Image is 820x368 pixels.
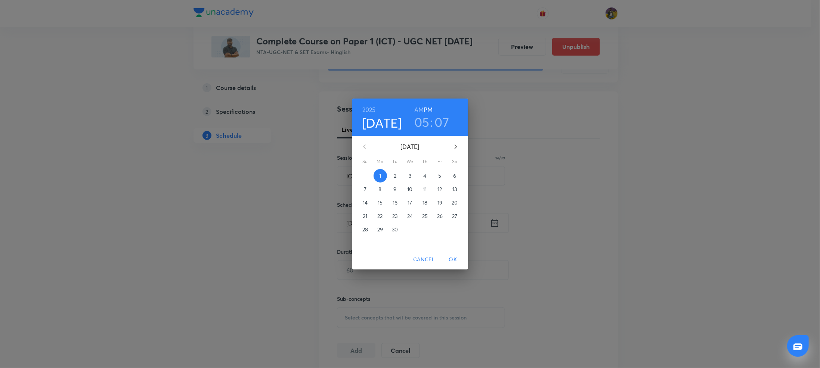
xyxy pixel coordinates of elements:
p: 16 [393,199,397,206]
span: Th [418,158,432,165]
span: OK [444,255,462,264]
p: 22 [377,212,383,220]
p: 24 [407,212,413,220]
button: 4 [418,169,432,183]
button: 11 [418,183,432,196]
h3: : [430,114,433,130]
button: 20 [448,196,462,209]
span: Su [359,158,372,165]
p: 15 [378,199,383,206]
p: 18 [423,199,427,206]
button: AM [414,105,424,115]
button: 2 [389,169,402,183]
p: 5 [438,172,441,180]
button: 14 [359,196,372,209]
button: 12 [433,183,447,196]
button: 19 [433,196,447,209]
p: 11 [423,185,427,193]
button: 15 [374,196,387,209]
p: 20 [452,199,458,206]
p: 23 [392,212,397,220]
button: Cancel [410,253,438,266]
button: OK [441,253,465,266]
button: 6 [448,169,462,183]
button: 26 [433,209,447,223]
button: 21 [359,209,372,223]
p: 8 [378,185,381,193]
p: 1 [379,172,381,180]
button: 29 [374,223,387,236]
button: 17 [403,196,417,209]
button: 05 [414,114,430,130]
button: 8 [374,183,387,196]
span: Mo [374,158,387,165]
p: 3 [409,172,411,180]
button: 16 [389,196,402,209]
p: 2 [394,172,396,180]
p: 26 [437,212,443,220]
button: 28 [359,223,372,236]
span: Cancel [413,255,435,264]
p: 21 [363,212,367,220]
p: 6 [453,172,456,180]
span: Fr [433,158,447,165]
p: 12 [437,185,442,193]
button: 25 [418,209,432,223]
p: 19 [437,199,442,206]
button: 7 [359,183,372,196]
button: 24 [403,209,417,223]
button: 10 [403,183,417,196]
button: 2025 [362,105,376,115]
p: 29 [377,226,383,233]
p: 14 [363,199,368,206]
p: 25 [422,212,428,220]
p: [DATE] [374,142,447,151]
p: 4 [423,172,426,180]
p: 7 [364,185,366,193]
span: We [403,158,417,165]
span: Sa [448,158,462,165]
button: PM [424,105,433,115]
p: 27 [452,212,457,220]
button: 3 [403,169,417,183]
p: 13 [452,185,457,193]
button: 30 [389,223,402,236]
button: 13 [448,183,462,196]
p: 9 [393,185,396,193]
button: 22 [374,209,387,223]
p: 17 [408,199,412,206]
button: 18 [418,196,432,209]
button: 5 [433,169,447,183]
button: 9 [389,183,402,196]
button: 07 [435,114,449,130]
button: [DATE] [362,115,402,131]
button: 1 [374,169,387,183]
p: 28 [362,226,368,233]
p: 30 [392,226,398,233]
p: 10 [407,185,412,193]
button: 27 [448,209,462,223]
span: Tu [389,158,402,165]
button: 23 [389,209,402,223]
